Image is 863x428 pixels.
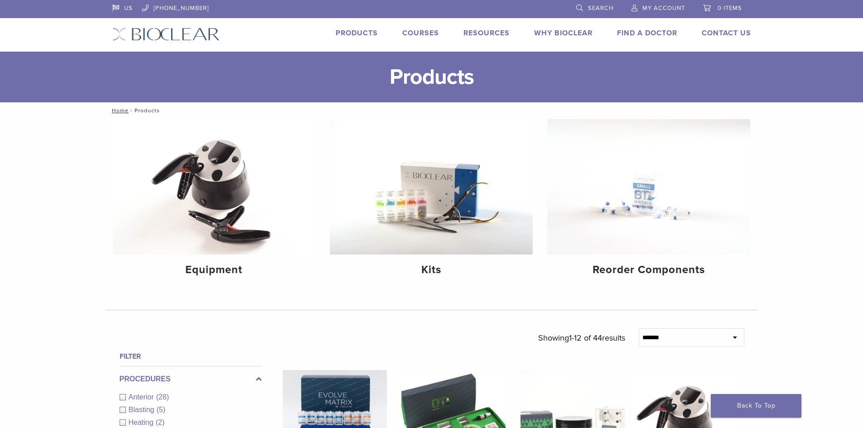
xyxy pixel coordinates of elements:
span: 0 items [718,5,742,12]
a: Equipment [113,119,316,284]
img: Reorder Components [547,119,750,255]
h4: Kits [337,262,526,278]
span: / [129,108,135,113]
span: (28) [156,393,169,401]
a: Home [109,107,129,114]
a: Contact Us [702,29,751,38]
span: Heating [129,418,156,426]
nav: Products [106,102,758,119]
img: Equipment [113,119,316,255]
span: Blasting [129,406,157,414]
a: Products [336,29,378,38]
a: Back To Top [711,394,801,418]
span: (5) [156,406,165,414]
span: (2) [156,418,165,426]
a: Resources [463,29,510,38]
img: Bioclear [112,28,220,41]
h4: Filter [120,351,262,362]
label: Procedures [120,374,262,385]
a: Find A Doctor [617,29,677,38]
h4: Reorder Components [554,262,743,278]
span: 1-12 of 44 [569,333,602,343]
span: Search [588,5,613,12]
span: My Account [642,5,685,12]
p: Showing results [538,328,625,347]
h4: Equipment [120,262,309,278]
a: Kits [330,119,533,284]
span: Anterior [129,393,156,401]
a: Why Bioclear [534,29,593,38]
a: Courses [402,29,439,38]
img: Kits [330,119,533,255]
a: Reorder Components [547,119,750,284]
